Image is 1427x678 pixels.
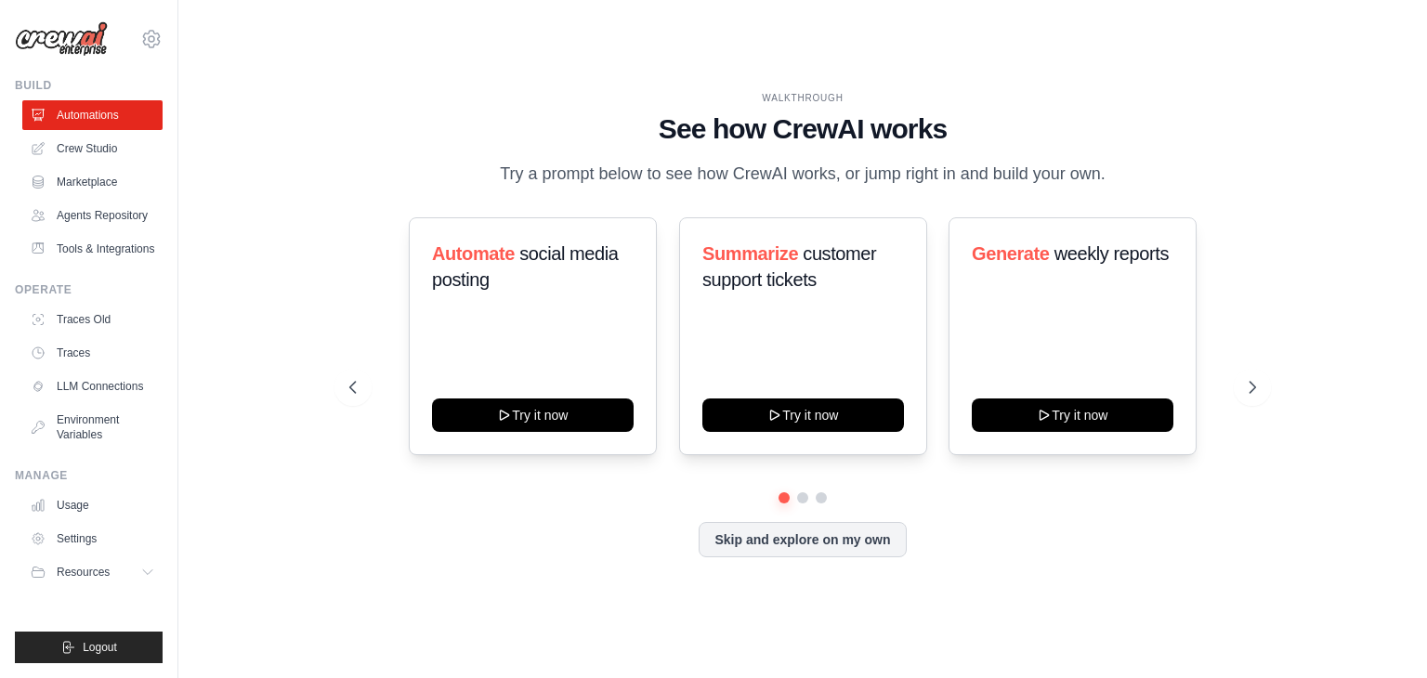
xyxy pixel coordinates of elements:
h1: See how CrewAI works [349,112,1256,146]
span: Summarize [702,243,798,264]
div: Build [15,78,163,93]
img: Logo [15,21,108,57]
a: Automations [22,100,163,130]
span: Logout [83,640,117,655]
div: Manage [15,468,163,483]
button: Try it now [972,398,1173,432]
a: Marketplace [22,167,163,197]
button: Try it now [702,398,904,432]
a: Tools & Integrations [22,234,163,264]
div: WALKTHROUGH [349,91,1256,105]
button: Try it now [432,398,634,432]
a: Environment Variables [22,405,163,450]
span: customer support tickets [702,243,876,290]
a: Traces [22,338,163,368]
a: Traces Old [22,305,163,334]
a: Settings [22,524,163,554]
a: LLM Connections [22,372,163,401]
button: Resources [22,557,163,587]
div: Operate [15,282,163,297]
a: Usage [22,490,163,520]
a: Crew Studio [22,134,163,163]
p: Try a prompt below to see how CrewAI works, or jump right in and build your own. [491,161,1115,188]
span: weekly reports [1054,243,1169,264]
button: Skip and explore on my own [699,522,906,557]
span: Automate [432,243,515,264]
span: Generate [972,243,1050,264]
a: Agents Repository [22,201,163,230]
span: Resources [57,565,110,580]
button: Logout [15,632,163,663]
span: social media posting [432,243,619,290]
